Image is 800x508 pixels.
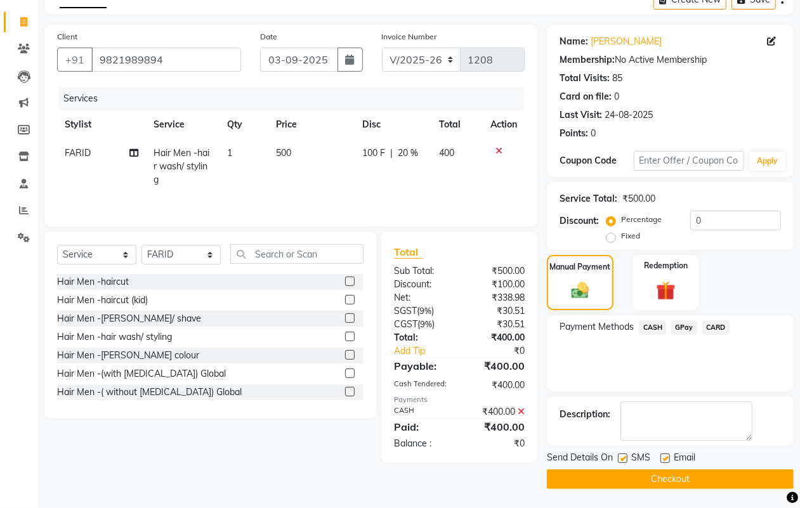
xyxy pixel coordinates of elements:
span: Payment Methods [560,320,634,334]
div: Service Total: [560,192,617,205]
div: Last Visit: [560,108,602,122]
span: CASH [639,320,666,335]
span: Send Details On [547,451,613,467]
button: Checkout [547,469,794,489]
div: ₹338.98 [459,291,534,304]
div: ₹500.00 [622,192,655,205]
div: ₹400.00 [459,405,534,419]
div: Total: [384,331,459,344]
div: Cash Tendered: [384,379,459,392]
div: ₹0 [459,437,534,450]
div: ( ) [384,304,459,318]
div: 85 [612,72,622,85]
th: Disc [355,110,431,139]
div: Hair Men -haircut [57,275,129,289]
div: Hair Men -( without [MEDICAL_DATA]) Global [57,386,242,399]
span: CGST [394,318,417,330]
label: Redemption [644,260,688,271]
a: [PERSON_NAME] [591,35,662,48]
div: ₹400.00 [459,379,534,392]
button: Apply [749,152,785,171]
div: Membership: [560,53,615,67]
div: 0 [591,127,596,140]
div: Payments [394,394,525,405]
span: Total [394,245,423,259]
a: Add Tip [384,344,472,358]
div: Payable: [384,358,459,374]
div: ₹0 [472,344,534,358]
div: Net: [384,291,459,304]
span: SMS [631,451,650,467]
span: CARD [702,320,730,335]
span: 100 F [362,147,385,160]
span: 500 [276,147,291,159]
th: Total [431,110,483,139]
span: FARID [65,147,91,159]
th: Action [483,110,525,139]
span: 1 [227,147,232,159]
div: ( ) [384,318,459,331]
div: Points: [560,127,588,140]
div: ₹400.00 [459,358,534,374]
label: Manual Payment [550,261,611,273]
span: 400 [439,147,454,159]
th: Service [146,110,220,139]
div: No Active Membership [560,53,781,67]
span: | [390,147,393,160]
div: ₹400.00 [459,419,534,434]
div: Total Visits: [560,72,610,85]
span: 9% [420,319,432,329]
div: Paid: [384,419,459,434]
div: Hair Men -(with [MEDICAL_DATA]) Global [57,367,226,381]
div: Balance : [384,437,459,450]
th: Qty [220,110,268,139]
div: ₹400.00 [459,331,534,344]
div: ₹30.51 [459,304,534,318]
div: CASH [384,405,459,419]
div: Hair Men -haircut (kid) [57,294,148,307]
div: ₹100.00 [459,278,534,291]
div: Discount: [560,214,599,228]
label: Invoice Number [382,31,437,42]
th: Price [268,110,355,139]
label: Fixed [621,230,640,242]
div: Description: [560,408,610,421]
input: Enter Offer / Coupon Code [634,151,744,171]
input: Search or Scan [230,244,364,264]
div: Coupon Code [560,154,633,167]
div: Hair Men -[PERSON_NAME]/ shave [57,312,201,325]
div: ₹500.00 [459,264,534,278]
span: 9% [419,306,431,316]
img: _gift.svg [650,279,681,303]
div: Services [58,87,534,110]
div: Discount: [384,278,459,291]
button: +91 [57,48,93,72]
div: 24-08-2025 [605,108,653,122]
div: ₹30.51 [459,318,534,331]
label: Date [260,31,277,42]
label: Percentage [621,214,662,225]
th: Stylist [57,110,146,139]
div: 0 [614,90,619,103]
div: Card on file: [560,90,612,103]
span: 20 % [398,147,418,160]
span: SGST [394,305,417,316]
span: GPay [671,320,697,335]
div: Hair Men -[PERSON_NAME] colour [57,349,199,362]
div: Name: [560,35,588,48]
div: Sub Total: [384,264,459,278]
label: Client [57,31,77,42]
img: _cash.svg [566,280,594,301]
div: Hair Men -hair wash/ styling [57,330,172,344]
span: Email [674,451,695,467]
span: Hair Men -hair wash/ styling [154,147,209,185]
input: Search by Name/Mobile/Email/Code [91,48,241,72]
